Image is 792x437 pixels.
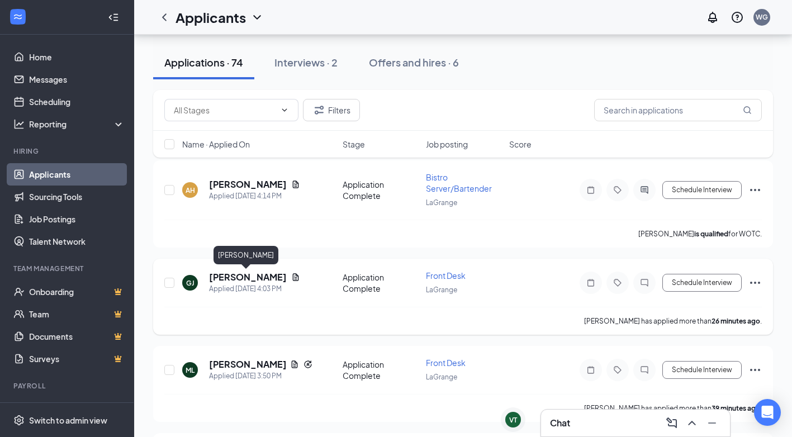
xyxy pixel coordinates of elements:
a: PayrollCrown [29,398,125,420]
button: Schedule Interview [662,274,742,292]
button: Schedule Interview [662,181,742,199]
span: LaGrange [426,198,457,207]
h3: Chat [550,417,570,429]
span: LaGrange [426,286,457,294]
svg: QuestionInfo [731,11,744,24]
svg: Document [291,180,300,189]
a: Scheduling [29,91,125,113]
button: Schedule Interview [662,361,742,379]
svg: WorkstreamLogo [12,11,23,22]
div: Hiring [13,146,122,156]
span: Job posting [426,139,468,150]
a: SurveysCrown [29,348,125,370]
div: Application Complete [343,179,419,201]
h1: Applicants [176,8,246,27]
svg: Ellipses [748,363,762,377]
input: Search in applications [594,99,762,121]
svg: ActiveChat [638,186,651,194]
svg: MagnifyingGlass [743,106,752,115]
svg: Note [584,365,597,374]
svg: ChatInactive [638,278,651,287]
a: OnboardingCrown [29,281,125,303]
div: Applied [DATE] 4:03 PM [209,283,300,294]
div: Open Intercom Messenger [754,399,781,426]
p: [PERSON_NAME] has applied more than . [584,316,762,326]
span: LaGrange [426,373,457,381]
svg: Minimize [705,416,719,430]
button: Minimize [703,414,721,432]
svg: Document [290,360,299,369]
svg: ComposeMessage [665,416,679,430]
a: Home [29,46,125,68]
span: Front Desk [426,270,466,281]
span: Score [509,139,532,150]
div: Application Complete [343,359,419,381]
svg: Document [291,273,300,282]
svg: Notifications [706,11,719,24]
div: AH [186,186,195,195]
svg: Note [584,278,597,287]
a: TeamCrown [29,303,125,325]
a: Talent Network [29,230,125,253]
a: Sourcing Tools [29,186,125,208]
span: Stage [343,139,365,150]
svg: ChevronUp [685,416,699,430]
span: Name · Applied On [182,139,250,150]
svg: Note [584,186,597,194]
input: All Stages [174,104,276,116]
h5: [PERSON_NAME] [209,178,287,191]
svg: Collapse [108,12,119,23]
svg: Reapply [303,360,312,369]
div: Team Management [13,264,122,273]
svg: Tag [611,365,624,374]
button: Filter Filters [303,99,360,121]
div: Switch to admin view [29,415,107,426]
a: Applicants [29,163,125,186]
div: WG [756,12,768,22]
b: 39 minutes ago [712,404,760,412]
svg: Settings [13,415,25,426]
a: Messages [29,68,125,91]
b: is qualified [694,230,728,238]
p: [PERSON_NAME] for WOTC. [638,229,762,239]
div: VT [509,415,517,425]
svg: Ellipses [748,276,762,289]
div: Payroll [13,381,122,391]
div: Applied [DATE] 3:50 PM [209,370,312,382]
a: DocumentsCrown [29,325,125,348]
span: Front Desk [426,358,466,368]
h5: [PERSON_NAME] [209,271,287,283]
svg: Tag [611,186,624,194]
div: Application Complete [343,272,419,294]
b: 26 minutes ago [712,317,760,325]
svg: ChevronDown [250,11,264,24]
div: GJ [186,278,195,288]
div: [PERSON_NAME] [214,246,278,264]
button: ComposeMessage [663,414,681,432]
div: Applied [DATE] 4:14 PM [209,191,300,202]
p: [PERSON_NAME] has applied more than . [584,403,762,413]
button: ChevronUp [683,414,701,432]
svg: ChevronLeft [158,11,171,24]
div: Reporting [29,118,125,130]
div: Offers and hires · 6 [369,55,459,69]
svg: Analysis [13,118,25,130]
a: Job Postings [29,208,125,230]
svg: ChevronDown [280,106,289,115]
div: Interviews · 2 [274,55,338,69]
span: Bistro Server/Bartender [426,172,492,193]
div: Applications · 74 [164,55,243,69]
div: ML [186,365,195,375]
svg: Ellipses [748,183,762,197]
h5: [PERSON_NAME] [209,358,286,370]
svg: Filter [312,103,326,117]
svg: Tag [611,278,624,287]
svg: ChatInactive [638,365,651,374]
